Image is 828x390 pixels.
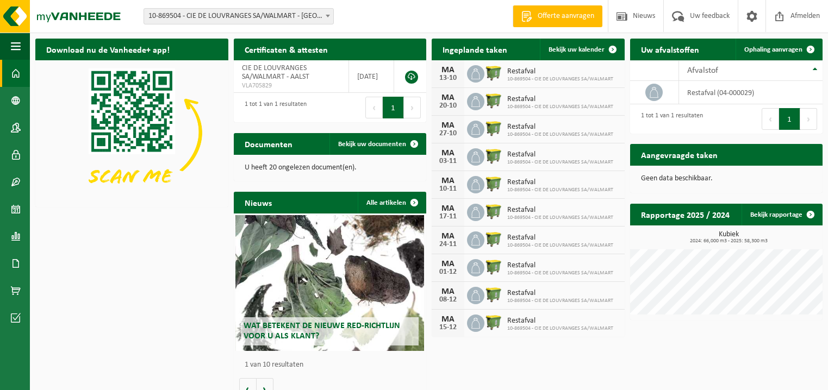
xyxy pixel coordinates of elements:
span: Offerte aanvragen [535,11,597,22]
a: Bekijk rapportage [742,204,821,225]
div: MA [437,177,459,185]
span: 10-869504 - CIE DE LOUVRANGES SA/WALMART [507,187,613,193]
img: WB-1100-HPE-GN-51 [484,313,503,331]
span: 10-869504 - CIE DE LOUVRANGES SA/WALMART [507,76,613,83]
h2: Download nu de Vanheede+ app! [35,39,180,60]
span: Restafval [507,67,613,76]
span: Restafval [507,95,613,104]
p: Geen data beschikbaar. [641,175,812,183]
div: 27-10 [437,130,459,137]
a: Alle artikelen [358,192,425,213]
div: 24-11 [437,241,459,248]
span: Restafval [507,206,613,215]
span: Bekijk uw kalender [549,46,605,53]
div: 13-10 [437,74,459,82]
h2: Rapportage 2025 / 2024 [630,204,740,225]
img: Download de VHEPlus App [35,60,228,205]
span: Restafval [507,150,613,159]
img: WB-1100-HPE-GN-51 [484,174,503,193]
a: Bekijk uw kalender [540,39,624,60]
span: 10-869504 - CIE DE LOUVRANGES SA/WALMART [507,104,613,110]
span: Wat betekent de nieuwe RED-richtlijn voor u als klant? [244,322,400,341]
div: MA [437,232,459,241]
span: Bekijk uw documenten [338,141,406,148]
td: restafval (04-000029) [679,81,823,104]
img: WB-1100-HPE-GN-51 [484,285,503,304]
img: WB-1100-HPE-GN-51 [484,230,503,248]
span: Restafval [507,261,613,270]
span: Restafval [507,234,613,242]
img: WB-1100-HPE-GN-51 [484,91,503,110]
span: 10-869504 - CIE DE LOUVRANGES SA/WALMART [507,325,613,332]
img: WB-1100-HPE-GN-51 [484,119,503,137]
button: 1 [779,108,800,130]
h2: Documenten [234,133,303,154]
h2: Uw afvalstoffen [630,39,710,60]
a: Ophaling aanvragen [736,39,821,60]
span: Restafval [507,289,613,298]
span: 10-869504 - CIE DE LOUVRANGES SA/WALMART [507,131,613,138]
button: Previous [762,108,779,130]
div: MA [437,121,459,130]
img: WB-1100-HPE-GN-51 [484,64,503,82]
img: WB-1100-HPE-GN-51 [484,202,503,221]
span: Restafval [507,317,613,325]
div: 03-11 [437,158,459,165]
p: U heeft 20 ongelezen document(en). [245,164,416,172]
div: 08-12 [437,296,459,304]
span: 10-869504 - CIE DE LOUVRANGES SA/WALMART - AALST [144,9,333,24]
button: 1 [383,97,404,118]
div: MA [437,149,459,158]
span: 10-869504 - CIE DE LOUVRANGES SA/WALMART [507,159,613,166]
div: 1 tot 1 van 1 resultaten [239,96,307,119]
span: 10-869504 - CIE DE LOUVRANGES SA/WALMART [507,270,613,276]
div: MA [437,287,459,296]
div: MA [437,93,459,102]
span: Restafval [507,178,613,187]
button: Previous [365,97,383,118]
div: 20-10 [437,102,459,110]
div: 10-11 [437,185,459,193]
div: MA [437,315,459,324]
div: 17-11 [437,213,459,221]
td: [DATE] [349,60,394,93]
div: MA [437,66,459,74]
span: CIE DE LOUVRANGES SA/WALMART - AALST [242,64,309,81]
span: 10-869504 - CIE DE LOUVRANGES SA/WALMART [507,242,613,249]
a: Wat betekent de nieuwe RED-richtlijn voor u als klant? [235,215,424,351]
span: 2024: 66,000 m3 - 2025: 58,300 m3 [636,238,823,244]
a: Offerte aanvragen [513,5,602,27]
span: 10-869504 - CIE DE LOUVRANGES SA/WALMART [507,298,613,304]
span: 10-869504 - CIE DE LOUVRANGES SA/WALMART - AALST [144,8,334,24]
p: 1 van 10 resultaten [245,361,421,369]
h2: Ingeplande taken [432,39,518,60]
div: 1 tot 1 van 1 resultaten [636,107,703,131]
a: Bekijk uw documenten [329,133,425,155]
img: WB-1100-HPE-GN-51 [484,257,503,276]
img: WB-1100-HPE-GN-51 [484,147,503,165]
span: Afvalstof [687,66,718,75]
div: 01-12 [437,268,459,276]
span: 10-869504 - CIE DE LOUVRANGES SA/WALMART [507,215,613,221]
h2: Aangevraagde taken [630,144,729,165]
div: MA [437,260,459,268]
h3: Kubiek [636,231,823,244]
h2: Certificaten & attesten [234,39,339,60]
div: MA [437,204,459,213]
div: 15-12 [437,324,459,331]
h2: Nieuws [234,192,283,213]
span: Restafval [507,123,613,131]
span: Ophaling aanvragen [744,46,802,53]
button: Next [404,97,421,118]
button: Next [800,108,817,130]
span: VLA705829 [242,81,340,90]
